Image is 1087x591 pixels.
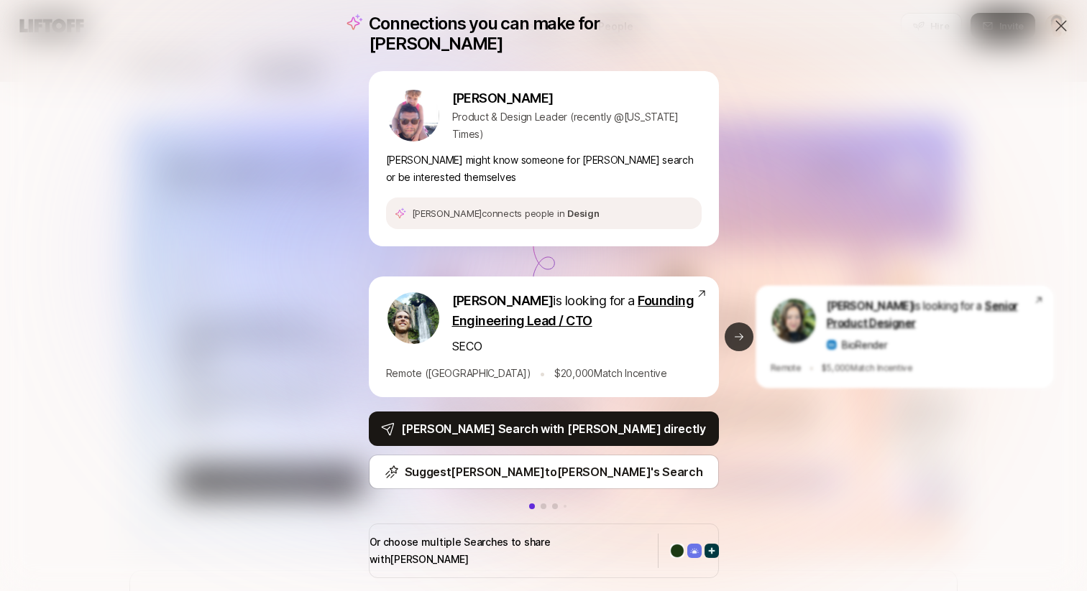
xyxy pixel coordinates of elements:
[369,411,719,446] button: [PERSON_NAME] Search with [PERSON_NAME] directly
[539,364,546,383] p: •
[554,365,667,382] p: $ 20,000 Match Incentive
[821,360,912,375] p: $ 5,000 Match Incentive
[687,544,702,558] img: Company logo
[401,419,706,438] p: [PERSON_NAME] Search with [PERSON_NAME] directly
[369,14,719,54] p: Connections you can make for [PERSON_NAME]
[826,297,1033,332] p: is looking for a
[452,293,554,308] span: [PERSON_NAME]
[826,299,912,312] span: [PERSON_NAME]
[826,340,836,350] img: a7c3aea1_f229_4741_be29_ec6dcd5a234b.jpg
[387,90,439,141] img: ACg8ocInyrGrb4MC9uz50sf4oDbeg82BTXgt_Vgd6-yBkTRc-xTs8ygV=s160-c
[370,534,646,568] p: Or choose multiple Searches to share with [PERSON_NAME]
[405,462,703,481] p: Suggest [PERSON_NAME] to [PERSON_NAME] 's Search
[771,299,815,343] img: 9e9530a6_eae7_4ffc_a5b0_9eb1d6fd7fc1.jpg
[386,365,531,382] p: Remote ([GEOGRAPHIC_DATA])
[452,88,702,108] p: [PERSON_NAME]
[808,360,813,376] p: •
[386,152,702,186] p: [PERSON_NAME] might know someone for [PERSON_NAME] search or be interested themselves
[705,544,719,558] img: Company logo
[452,108,702,143] p: Product & Design Leader (recently @[US_STATE] Times)
[567,208,599,219] span: Design
[452,337,482,355] p: SECO
[841,337,886,353] p: BioRender
[369,455,719,489] button: Suggest[PERSON_NAME]to[PERSON_NAME]'s Search
[387,292,439,344] img: ACg8ocJ0mpdeUvCtCxd4mLeUrIcX20s3LOtP5jtjEZFvCMxUyDc=s160-c
[770,360,801,375] p: Remote
[826,299,1017,330] span: Senior Product Designer
[670,544,684,558] img: Company logo
[412,206,600,220] p: [PERSON_NAME] connects people in
[452,291,696,331] p: is looking for a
